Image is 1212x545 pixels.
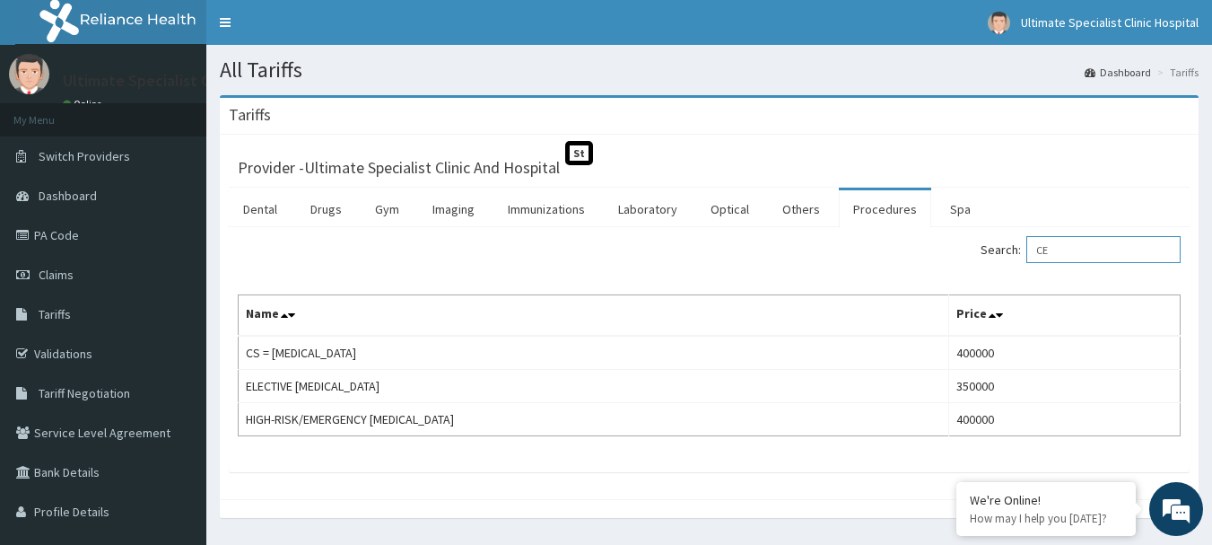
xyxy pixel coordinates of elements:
[39,267,74,283] span: Claims
[296,190,356,228] a: Drugs
[949,370,1181,403] td: 350000
[63,73,301,89] p: Ultimate Specialist Clinic Hospital
[220,58,1199,82] h1: All Tariffs
[949,295,1181,337] th: Price
[361,190,414,228] a: Gym
[239,370,949,403] td: ELECTIVE [MEDICAL_DATA]
[33,90,73,135] img: d_794563401_company_1708531726252_794563401
[970,511,1122,526] p: How may I help you today?
[239,295,949,337] th: Name
[104,160,248,341] span: We're online!
[981,236,1181,263] label: Search:
[936,190,985,228] a: Spa
[229,190,292,228] a: Dental
[988,12,1010,34] img: User Image
[949,336,1181,370] td: 400000
[238,160,560,176] h3: Provider - Ultimate Specialist Clinic And Hospital
[949,403,1181,436] td: 400000
[39,306,71,322] span: Tariffs
[418,190,489,228] a: Imaging
[493,190,599,228] a: Immunizations
[63,98,106,110] a: Online
[39,385,130,401] span: Tariff Negotiation
[768,190,834,228] a: Others
[696,190,763,228] a: Optical
[239,336,949,370] td: CS = [MEDICAL_DATA]
[1026,236,1181,263] input: Search:
[229,107,271,123] h3: Tariffs
[565,141,593,165] span: St
[1153,65,1199,80] li: Tariffs
[9,358,342,421] textarea: Type your message and hit 'Enter'
[9,54,49,94] img: User Image
[39,188,97,204] span: Dashboard
[93,101,301,124] div: Chat with us now
[1085,65,1151,80] a: Dashboard
[970,492,1122,508] div: We're Online!
[39,148,130,164] span: Switch Providers
[604,190,692,228] a: Laboratory
[1021,14,1199,31] span: Ultimate Specialist Clinic Hospital
[239,403,949,436] td: HIGH-RISK/EMERGENCY [MEDICAL_DATA]
[294,9,337,52] div: Minimize live chat window
[839,190,931,228] a: Procedures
